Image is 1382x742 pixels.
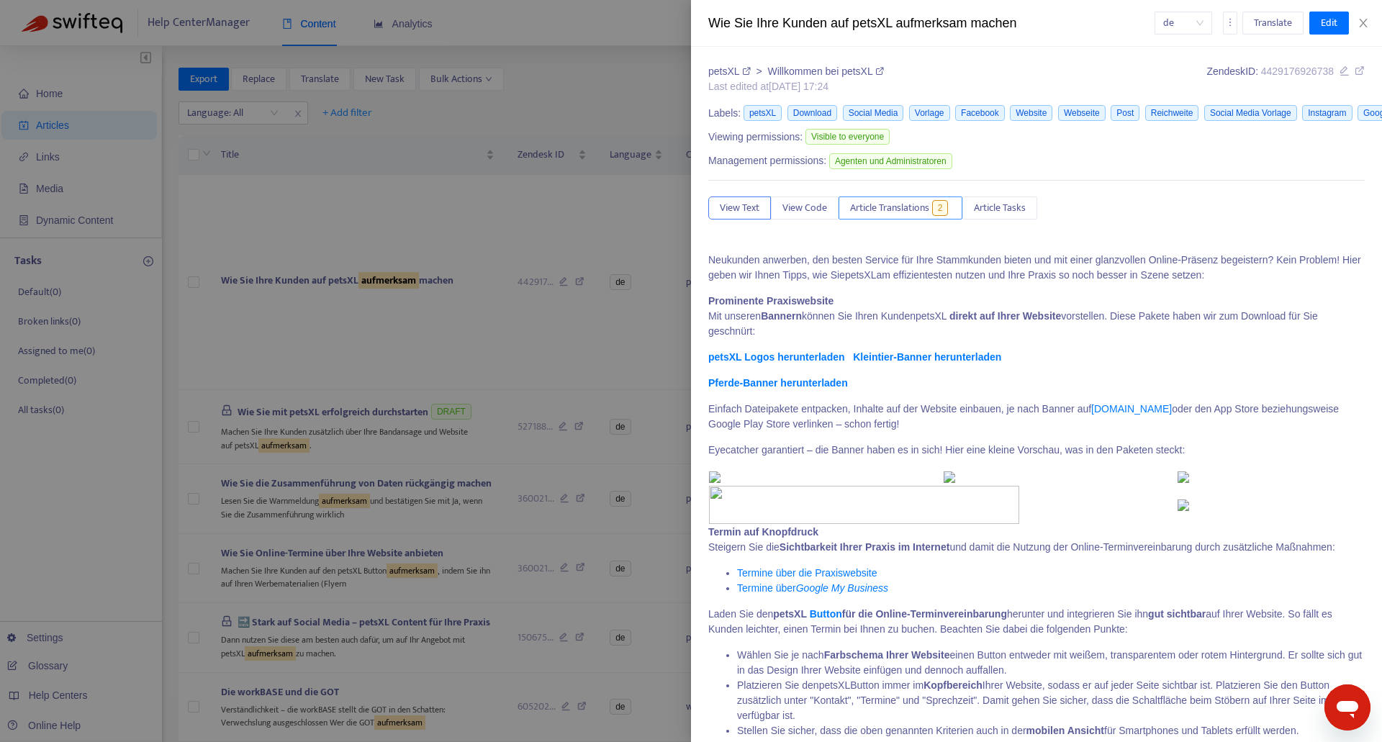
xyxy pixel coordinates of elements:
button: View Code [771,196,839,220]
span: Post [1111,105,1139,121]
p: Eyecatcher garantiert – die Banner haben es in sich! Hier eine kleine Vorschau, was in den Pakete... [708,443,1365,458]
a: Button [810,608,842,620]
img: 9474991798812 [709,486,1019,524]
strong: direkt auf Ihrer Website [949,310,1061,322]
span: Website [1010,105,1052,121]
strong: Farbschema Ihrer Website [824,649,950,661]
p: Laden Sie den herunter und integrieren Sie ihn auf Ihrer Website. So fällt es Kunden leichter, ei... [708,607,1365,637]
span: Agenten und Administratoren [829,153,952,169]
strong: Prominente Praxiswebsite [708,295,834,307]
button: Edit [1309,12,1349,35]
button: Article Translations2 [839,196,962,220]
span: View Text [720,200,759,216]
a: Termine überGoogle My Business [737,582,888,594]
p: Mit unseren können Sie Ihren Kunden vorstellen. Diese Pakete haben wir zum Download für Sie gesch... [708,309,1365,339]
span: Edit [1321,15,1337,31]
span: more [1225,17,1235,27]
img: 9474971354652 [944,471,955,483]
span: petsXL [744,105,782,121]
button: Translate [1242,12,1304,35]
li: Stellen Sie sicher, dass die oben genannten Kriterien auch in der für Smartphones und Tablets erf... [737,723,1365,738]
strong: Bannern [761,310,802,322]
p: Neukunden anwerben, den besten Service für Ihre Stammkunden bieten und mit einer glanzvollen Onli... [708,253,1365,283]
span: Labels: [708,106,741,121]
span: Facebook [955,105,1005,121]
li: Wählen Sie je nach einen Button entweder mit weißem, transparentem oder rotem Hintergrund. Er sol... [737,648,1365,678]
p: Steigern Sie die und damit die Nutzung der Online-Terminvereinbarung durch zusätzliche Maßnahmen: [708,540,1365,555]
span: Social Media Vorlage [1204,105,1297,121]
a: petsXL [708,65,754,77]
a: Willkommen bei petsXL [767,65,884,77]
strong: mobilen Ansicht [1026,725,1104,736]
div: Last edited at [DATE] 17:24 [708,79,884,94]
a: Pferde-Banner herunterladen [708,377,848,389]
p: Einfach Dateipakete entpacken, Inhalte auf der Website einbauen, je nach Banner auf oder den App ... [708,402,1365,432]
a: petsXL Logos herunterladen [708,351,845,363]
div: Zendesk ID: [1206,64,1365,94]
em: Google My Business [796,582,888,594]
span: Article Translations [850,200,929,216]
button: Close [1353,17,1373,30]
span: 4429176926738 [1261,65,1334,77]
span: petsXL [916,310,947,322]
div: > [708,64,884,79]
span: close [1358,17,1369,29]
span: Viewing permissions: [708,130,803,145]
a: Termine über die Praxiswebsite [737,567,877,579]
button: View Text [708,196,771,220]
strong: Sichtbarkeit Ihrer Praxis im Internet [780,541,950,553]
span: Article Tasks [974,200,1026,216]
span: Reichweite [1145,105,1199,121]
strong: Termin auf Knopfdruck [708,526,818,538]
strong: Kopfbereich [923,679,983,691]
div: Wie Sie Ihre Kunden auf petsXL aufmerksam machen [708,14,1155,33]
span: petsXL [773,608,806,620]
strong: für die Online-Terminvereinbarung [773,608,1007,620]
button: more [1223,12,1237,35]
span: Management permissions: [708,153,826,168]
img: 9474985653404 [709,471,721,483]
a: Kleintier-Banner herunterladen [853,351,1001,363]
span: Webseite [1058,105,1106,121]
img: 9474974311452 [1178,499,1189,511]
li: Platzieren Sie den Button immer im Ihrer Website, sodass er auf jeder Seite sichtbar ist. Platzie... [737,678,1365,723]
img: 9474984959260 [1178,471,1189,483]
iframe: Schaltfläche zum Öffnen des Messaging-Fensters [1324,684,1370,730]
a: [DOMAIN_NAME] [1091,403,1172,415]
span: View Code [782,200,827,216]
span: Visible to everyone [805,129,890,145]
span: petsXL [845,269,877,281]
span: Social Media [843,105,904,121]
span: de [1163,12,1203,34]
span: Vorlage [909,105,950,121]
span: Download [787,105,837,121]
span: petsXL [819,679,851,691]
span: Translate [1254,15,1292,31]
span: Instagram [1302,105,1352,121]
strong: gut sichtbar [1148,608,1206,620]
span: 2 [932,200,949,216]
button: Article Tasks [962,196,1037,220]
